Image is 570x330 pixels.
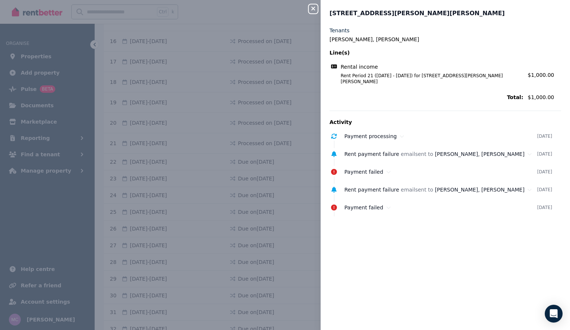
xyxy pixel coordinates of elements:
[537,205,552,210] time: [DATE]
[330,27,350,34] label: Tenants
[330,118,561,126] p: Activity
[344,150,537,158] div: email sent to
[537,187,552,193] time: [DATE]
[330,9,505,18] span: [STREET_ADDRESS][PERSON_NAME][PERSON_NAME]
[537,169,552,175] time: [DATE]
[537,151,552,157] time: [DATE]
[435,151,525,157] span: [PERSON_NAME], [PERSON_NAME]
[528,72,554,78] span: $1,000.00
[528,94,561,101] span: $1,000.00
[537,133,552,139] time: [DATE]
[330,49,523,56] span: Line(s)
[344,169,383,175] span: Payment failed
[435,187,525,193] span: [PERSON_NAME], [PERSON_NAME]
[344,186,537,193] div: email sent to
[344,205,383,210] span: Payment failed
[330,36,561,43] legend: [PERSON_NAME], [PERSON_NAME]
[341,63,378,71] span: Rental income
[545,305,563,323] div: Open Intercom Messenger
[344,151,399,157] span: Rent payment failure
[344,187,399,193] span: Rent payment failure
[330,94,523,101] span: Total:
[332,73,523,85] span: Rent Period 21 ([DATE] - [DATE]) for [STREET_ADDRESS][PERSON_NAME][PERSON_NAME]
[344,133,397,139] span: Payment processing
